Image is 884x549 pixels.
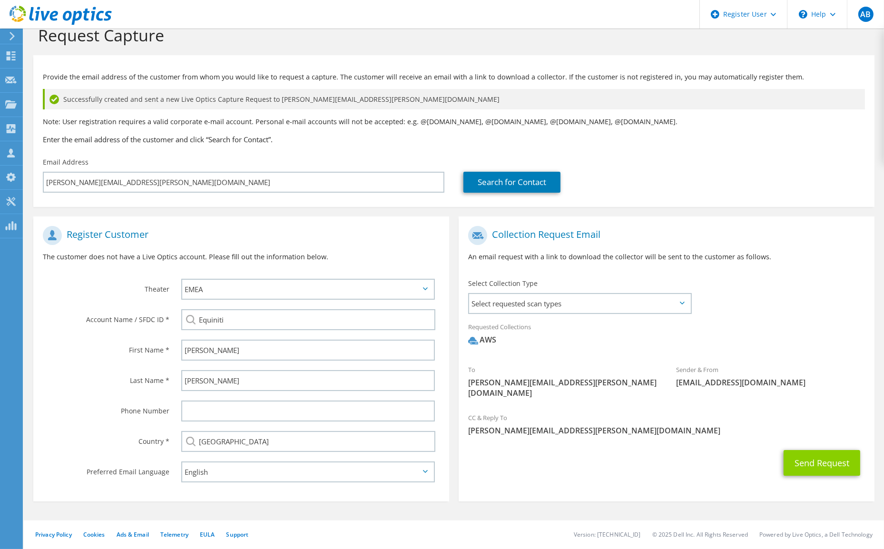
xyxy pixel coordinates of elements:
[574,530,641,539] li: Version: [TECHNICAL_ID]
[43,309,169,324] label: Account Name / SFDC ID *
[459,408,874,441] div: CC & Reply To
[43,340,169,355] label: First Name *
[38,25,865,45] h1: Request Capture
[43,72,865,82] p: Provide the email address of the customer from whom you would like to request a capture. The cust...
[83,530,105,539] a: Cookies
[469,294,690,313] span: Select requested scan types
[117,530,149,539] a: Ads & Email
[43,370,169,385] label: Last Name *
[43,279,169,294] label: Theater
[43,431,169,446] label: Country *
[43,134,865,145] h3: Enter the email address of the customer and click “Search for Contact”.
[226,530,248,539] a: Support
[43,401,169,416] label: Phone Number
[468,377,657,398] span: [PERSON_NAME][EMAIL_ADDRESS][PERSON_NAME][DOMAIN_NAME]
[43,117,865,127] p: Note: User registration requires a valid corporate e-mail account. Personal e-mail accounts will ...
[759,530,873,539] li: Powered by Live Optics, a Dell Technology
[63,94,500,105] span: Successfully created and sent a new Live Optics Capture Request to [PERSON_NAME][EMAIL_ADDRESS][P...
[43,252,440,262] p: The customer does not have a Live Optics account. Please fill out the information below.
[35,530,72,539] a: Privacy Policy
[468,226,860,245] h1: Collection Request Email
[784,450,860,476] button: Send Request
[43,461,169,477] label: Preferred Email Language
[799,10,807,19] svg: \n
[858,7,874,22] span: AB
[200,530,215,539] a: EULA
[468,425,865,436] span: [PERSON_NAME][EMAIL_ADDRESS][PERSON_NAME][DOMAIN_NAME]
[468,334,496,345] div: AWS
[652,530,748,539] li: © 2025 Dell Inc. All Rights Reserved
[43,157,88,167] label: Email Address
[459,360,667,403] div: To
[468,252,865,262] p: An email request with a link to download the collector will be sent to the customer as follows.
[468,279,538,288] label: Select Collection Type
[463,172,560,193] a: Search for Contact
[667,360,874,392] div: Sender & From
[676,377,865,388] span: [EMAIL_ADDRESS][DOMAIN_NAME]
[43,226,435,245] h1: Register Customer
[459,317,874,355] div: Requested Collections
[160,530,188,539] a: Telemetry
